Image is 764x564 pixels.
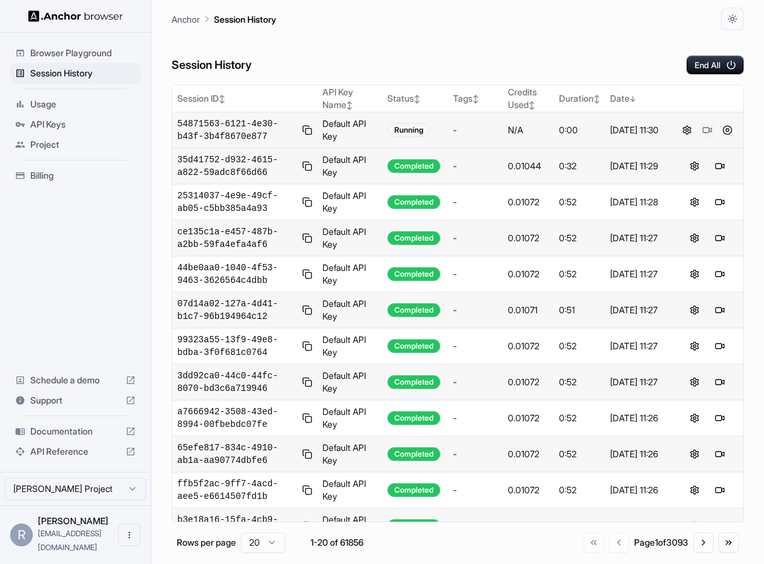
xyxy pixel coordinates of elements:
[10,165,141,186] div: Billing
[387,92,443,105] div: Status
[387,123,430,137] div: Running
[177,297,297,323] span: 07d14a02-127a-4d41-b1c7-96b194964c12
[686,56,744,75] button: End All
[30,445,120,458] span: API Reference
[118,524,141,546] button: Open menu
[508,124,549,136] div: N/A
[317,112,382,148] td: Default API Key
[559,304,600,316] div: 0:51
[453,520,498,532] div: -
[610,268,666,280] div: [DATE] 11:27
[559,92,600,105] div: Duration
[177,225,297,251] span: ce135c1a-e457-487b-a2bb-59fa4efa4af6
[30,374,120,387] span: Schedule a demo
[387,339,440,353] div: Completed
[594,94,600,104] span: ↕
[30,118,136,131] span: API Keys
[10,63,141,83] div: Session History
[387,519,440,533] div: Completed
[610,232,666,244] div: [DATE] 11:27
[508,196,549,208] div: 0.01072
[453,340,498,352] div: -
[610,92,666,105] div: Date
[177,117,297,143] span: 54871563-6121-4e30-b43f-3b4f8670e877
[610,304,666,316] div: [DATE] 11:27
[559,196,600,208] div: 0:52
[559,124,600,136] div: 0:00
[28,10,123,22] img: Anchor Logo
[177,513,297,539] span: b3e18a16-15fa-4cb9-bf15-45dec0cb5d28
[322,86,377,111] div: API Key Name
[610,376,666,388] div: [DATE] 11:27
[177,369,297,395] span: 3dd92ca0-44c0-44fc-8070-bd3c6a719946
[453,232,498,244] div: -
[453,448,498,460] div: -
[30,138,136,151] span: Project
[387,447,440,461] div: Completed
[508,268,549,280] div: 0.01072
[38,529,102,552] span: rob@plato.so
[38,515,109,526] span: Robert Farlow
[610,196,666,208] div: [DATE] 11:28
[610,412,666,424] div: [DATE] 11:26
[387,267,440,281] div: Completed
[529,100,535,110] span: ↕
[559,412,600,424] div: 0:52
[177,153,297,179] span: 35d41752-d932-4615-a822-59adc8f66d66
[508,340,549,352] div: 0.01072
[610,520,666,532] div: [DATE] 11:26
[610,160,666,172] div: [DATE] 11:29
[559,520,600,532] div: 0:52
[30,425,120,438] span: Documentation
[508,520,549,532] div: 0.01072
[453,376,498,388] div: -
[508,484,549,496] div: 0.01072
[317,292,382,328] td: Default API Key
[10,390,141,411] div: Support
[387,411,440,425] div: Completed
[508,376,549,388] div: 0.01072
[30,47,136,59] span: Browser Playground
[177,92,312,105] div: Session ID
[177,333,297,359] span: 99323a55-13f9-49e8-bdba-3f0f681c0764
[387,303,440,317] div: Completed
[177,477,297,503] span: ffb5f2ac-9ff7-4acd-aee5-e6614507fd1b
[219,94,225,104] span: ↕
[10,135,141,155] div: Project
[630,94,636,104] span: ↓
[30,394,120,407] span: Support
[610,124,666,136] div: [DATE] 11:30
[317,184,382,220] td: Default API Key
[10,421,141,441] div: Documentation
[508,304,549,316] div: 0.01071
[387,159,440,173] div: Completed
[634,536,688,549] div: Page 1 of 3093
[317,220,382,256] td: Default API Key
[305,536,368,549] div: 1-20 of 61856
[172,13,200,26] p: Anchor
[559,484,600,496] div: 0:52
[317,364,382,400] td: Default API Key
[453,196,498,208] div: -
[559,448,600,460] div: 0:52
[10,370,141,390] div: Schedule a demo
[473,94,479,104] span: ↕
[453,304,498,316] div: -
[30,67,136,80] span: Session History
[317,436,382,472] td: Default API Key
[317,400,382,436] td: Default API Key
[453,268,498,280] div: -
[453,412,498,424] div: -
[10,114,141,135] div: API Keys
[559,232,600,244] div: 0:52
[346,100,353,110] span: ↕
[317,256,382,292] td: Default API Key
[559,340,600,352] div: 0:52
[10,43,141,63] div: Browser Playground
[508,232,549,244] div: 0.01072
[177,441,297,467] span: 65efe817-834c-4910-ab1a-aa90774dbfe6
[508,412,549,424] div: 0.01072
[559,268,600,280] div: 0:52
[387,483,440,497] div: Completed
[172,12,276,26] nav: breadcrumb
